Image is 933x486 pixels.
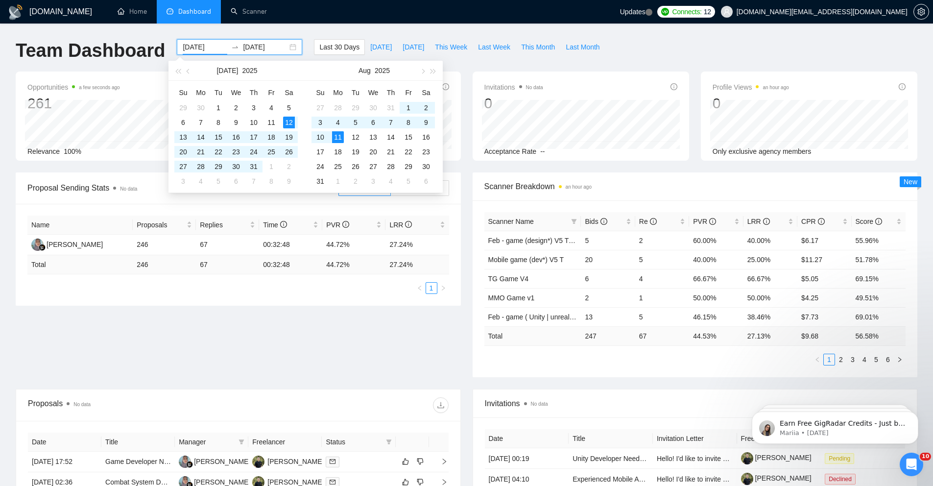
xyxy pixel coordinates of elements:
td: 2025-07-28 [192,159,210,174]
span: dislike [417,478,424,486]
div: 3 [248,102,260,114]
div: 5 [283,102,295,114]
th: Sa [417,85,435,100]
td: 2025-09-05 [400,174,417,189]
a: RA[PERSON_NAME] [179,457,250,465]
img: RA [31,239,44,251]
th: Proposals [133,216,196,235]
div: 3 [314,117,326,128]
div: 12 [350,131,361,143]
a: Unity Developer Needed for Mobile Card-Table Sandbox App MVP [573,455,774,462]
div: 10 [314,131,326,143]
span: No data [526,85,543,90]
button: [DATE] [365,39,397,55]
td: 2025-08-14 [382,130,400,145]
span: info-circle [442,83,449,90]
div: 2 [230,102,242,114]
iframe: Intercom live chat [900,453,923,476]
button: Last Week [473,39,516,55]
td: 2025-08-06 [364,115,382,130]
div: 18 [332,146,344,158]
div: 261 [27,94,120,113]
a: 2 [836,354,846,365]
td: 2025-07-19 [280,130,298,145]
span: Updates [620,8,646,16]
td: 2025-08-08 [400,115,417,130]
span: right [897,357,903,363]
div: 16 [420,131,432,143]
div: 30 [367,102,379,114]
th: Su [174,85,192,100]
div: 24 [314,161,326,172]
td: 2025-08-18 [329,145,347,159]
a: 5 [871,354,882,365]
span: like [402,478,409,486]
span: -- [540,147,545,155]
td: 2025-07-26 [280,145,298,159]
li: 3 [847,354,859,365]
td: 2025-07-20 [174,145,192,159]
time: an hour ago [763,85,789,90]
td: 2025-07-30 [364,100,382,115]
td: 2025-08-05 [347,115,364,130]
a: TG Game V4 [488,275,528,283]
img: AH [252,456,264,468]
td: 2025-07-28 [329,100,347,115]
td: 2025-07-30 [227,159,245,174]
td: 2025-08-10 [311,130,329,145]
div: 30 [420,161,432,172]
td: 2025-09-06 [417,174,435,189]
td: 2025-07-27 [311,100,329,115]
a: Game Developer Needed for Play-to-Earn Crypto Arena Game [105,458,295,465]
th: Fr [263,85,280,100]
button: [DATE] [397,39,430,55]
div: 27 [177,161,189,172]
span: info-circle [670,83,677,90]
span: right [440,285,446,291]
a: Feb - game (design*) V5 T (pain+expertise) NEW [488,237,638,244]
th: Mo [329,85,347,100]
div: 9 [420,117,432,128]
span: filter [237,435,246,449]
span: 100% [64,147,81,155]
td: 2025-08-07 [245,174,263,189]
span: filter [571,219,577,224]
div: 25 [332,161,344,172]
th: Tu [347,85,364,100]
div: 8 [213,117,224,128]
a: 1 [426,283,437,293]
td: 2025-08-23 [417,145,435,159]
div: 17 [248,131,260,143]
div: 22 [213,146,224,158]
td: 2025-06-29 [174,100,192,115]
li: 6 [882,354,894,365]
a: searchScanner [231,7,267,16]
img: c10C0ICvjmsDVhBCJO5NbgFBFMr8xUYZhvgHDn1ZcSPLYMYcq24EIULg9OpeQop1QB [741,473,753,485]
a: homeHome [118,7,147,16]
td: 2025-08-04 [192,174,210,189]
li: 1 [426,282,437,294]
span: Invitations [484,81,543,93]
td: 2025-08-11 [329,130,347,145]
div: 20 [177,146,189,158]
div: 5 [350,117,361,128]
span: Last Week [478,42,510,52]
span: Relevance [27,147,60,155]
td: 2025-09-04 [382,174,400,189]
td: 2025-07-03 [245,100,263,115]
div: 4 [265,102,277,114]
button: right [894,354,906,365]
li: 2 [835,354,847,365]
div: 26 [350,161,361,172]
td: 2025-08-28 [382,159,400,174]
div: 8 [403,117,414,128]
span: 10 [920,453,931,461]
a: Feb - game ( Unity | unreal engine | ur5 | godot) V3 [488,313,643,321]
button: This Month [516,39,560,55]
button: Aug [359,61,371,80]
a: AH[PERSON_NAME] [252,478,324,486]
div: 23 [420,146,432,158]
li: 1 [823,354,835,365]
td: 2025-08-26 [347,159,364,174]
span: [DATE] [403,42,424,52]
